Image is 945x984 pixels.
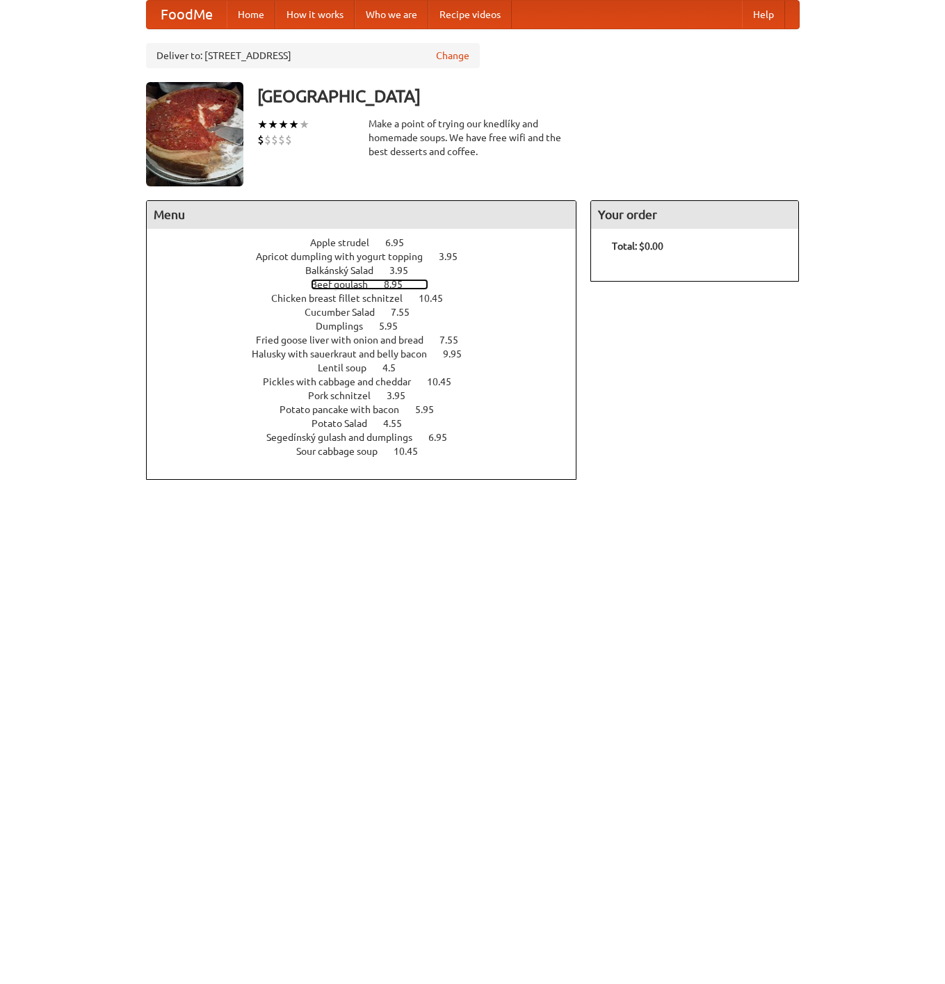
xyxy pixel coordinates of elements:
a: Beef goulash 8.95 [311,279,428,290]
span: Apple strudel [310,237,383,248]
li: ★ [299,117,309,132]
span: Potato Salad [312,418,381,429]
span: 4.5 [382,362,410,373]
span: 5.95 [415,404,448,415]
span: 10.45 [427,376,465,387]
span: 5.95 [379,321,412,332]
span: Balkánský Salad [305,265,387,276]
a: Pickles with cabbage and cheddar 10.45 [263,376,477,387]
a: Help [742,1,785,29]
div: Deliver to: [STREET_ADDRESS] [146,43,480,68]
span: 6.95 [385,237,418,248]
a: Dumplings 5.95 [316,321,423,332]
a: Fried goose liver with onion and bread 7.55 [256,334,484,346]
li: $ [285,132,292,147]
li: $ [264,132,271,147]
span: Pork schnitzel [308,390,385,401]
h4: Menu [147,201,576,229]
a: Pork schnitzel 3.95 [308,390,431,401]
span: Beef goulash [311,279,382,290]
a: Halusky with sauerkraut and belly bacon 9.95 [252,348,487,360]
span: 3.95 [387,390,419,401]
a: Who we are [355,1,428,29]
span: 4.55 [383,418,416,429]
a: Home [227,1,275,29]
span: 3.95 [389,265,422,276]
li: $ [278,132,285,147]
span: Lentil soup [318,362,380,373]
li: ★ [289,117,299,132]
a: Apple strudel 6.95 [310,237,430,248]
span: Segedínský gulash and dumplings [266,432,426,443]
span: 8.95 [384,279,417,290]
span: 10.45 [419,293,457,304]
span: Pickles with cabbage and cheddar [263,376,425,387]
h4: Your order [591,201,798,229]
a: Chicken breast fillet schnitzel 10.45 [271,293,469,304]
li: ★ [257,117,268,132]
li: ★ [278,117,289,132]
span: Halusky with sauerkraut and belly bacon [252,348,441,360]
span: Cucumber Salad [305,307,389,318]
div: Make a point of trying our knedlíky and homemade soups. We have free wifi and the best desserts a... [369,117,577,159]
span: 6.95 [428,432,461,443]
span: Chicken breast fillet schnitzel [271,293,417,304]
span: 7.55 [439,334,472,346]
a: Sour cabbage soup 10.45 [296,446,444,457]
a: Segedínský gulash and dumplings 6.95 [266,432,473,443]
li: $ [271,132,278,147]
span: Fried goose liver with onion and bread [256,334,437,346]
a: Lentil soup 4.5 [318,362,421,373]
span: 9.95 [443,348,476,360]
span: 10.45 [394,446,432,457]
span: Dumplings [316,321,377,332]
b: Total: $0.00 [612,241,663,252]
li: $ [257,132,264,147]
span: 7.55 [391,307,423,318]
span: 3.95 [439,251,471,262]
span: Apricot dumpling with yogurt topping [256,251,437,262]
a: Potato pancake with bacon 5.95 [280,404,460,415]
img: angular.jpg [146,82,243,186]
a: Potato Salad 4.55 [312,418,428,429]
h3: [GEOGRAPHIC_DATA] [257,82,800,110]
a: Balkánský Salad 3.95 [305,265,434,276]
li: ★ [268,117,278,132]
a: How it works [275,1,355,29]
a: Apricot dumpling with yogurt topping 3.95 [256,251,483,262]
a: Cucumber Salad 7.55 [305,307,435,318]
a: FoodMe [147,1,227,29]
a: Change [436,49,469,63]
span: Potato pancake with bacon [280,404,413,415]
a: Recipe videos [428,1,512,29]
span: Sour cabbage soup [296,446,391,457]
